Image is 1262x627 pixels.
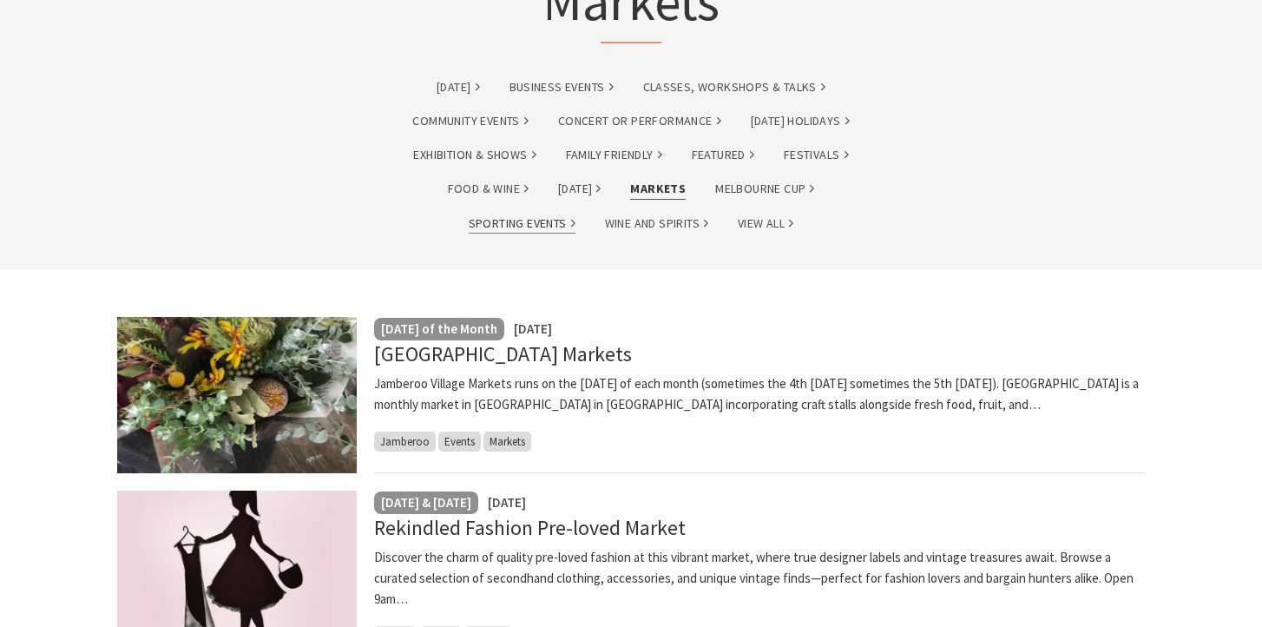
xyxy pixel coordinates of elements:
[692,145,754,165] a: Featured
[469,214,575,234] a: Sporting Events
[448,179,529,199] a: Food & Wine
[514,320,552,337] span: [DATE]
[558,111,721,131] a: Concert or Performance
[374,547,1145,610] p: Discover the charm of quality pre-loved fashion at this vibrant market, where true designer label...
[483,432,531,452] span: Markets
[437,77,479,97] a: [DATE]
[488,494,526,511] span: [DATE]
[412,111,528,131] a: Community Events
[566,145,662,165] a: Family Friendly
[738,214,793,234] a: View All
[643,77,825,97] a: Classes, Workshops & Talks
[413,145,536,165] a: Exhibition & Shows
[381,319,497,340] p: [DATE] of the Month
[751,111,850,131] a: [DATE] Holidays
[630,179,686,199] a: Markets
[605,214,708,234] a: Wine and Spirits
[381,492,471,513] p: [DATE] & [DATE]
[374,373,1145,415] p: Jamberoo Village Markets runs on the [DATE] of each month (sometimes the 4th [DATE] sometimes the...
[509,77,614,97] a: Business Events
[715,179,814,199] a: Melbourne Cup
[374,340,632,367] a: [GEOGRAPHIC_DATA] Markets
[438,432,481,452] span: Events
[117,317,357,473] img: Native bunches
[374,432,436,452] span: Jamberoo
[558,179,601,199] a: [DATE]
[784,145,849,165] a: Festivals
[374,514,686,541] a: Rekindled Fashion Pre-loved Market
